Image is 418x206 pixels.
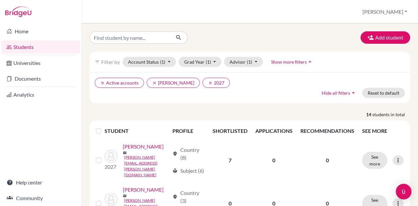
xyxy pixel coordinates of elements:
i: arrow_drop_up [307,58,313,65]
img: Gobert, Matthew [104,150,118,163]
button: clearActive accounts [95,78,144,88]
div: Open Intercom Messenger [396,184,411,199]
a: [PERSON_NAME] [123,143,164,151]
th: RECOMMENDATIONS [297,123,358,139]
i: filter_list [95,59,100,64]
input: Find student by name... [89,31,170,44]
span: (1) [160,59,165,65]
a: [PERSON_NAME][EMAIL_ADDRESS][PERSON_NAME][DOMAIN_NAME] [124,154,169,178]
span: location_on [172,151,178,156]
button: clear[PERSON_NAME] [147,78,200,88]
button: Account Status(1) [122,57,176,67]
i: clear [208,81,213,85]
span: Hide all filters [322,90,350,96]
span: Filter by [101,59,120,65]
div: Country (3) [172,189,205,205]
button: Grad Year(1) [179,57,222,67]
button: clear2027 [202,78,230,88]
th: SEE MORE [358,123,408,139]
i: arrow_drop_up [350,89,357,96]
a: Students [1,40,80,54]
a: Help center [1,176,80,189]
button: See more [362,152,387,169]
img: Kock, Kevin [104,193,118,206]
button: Add student [361,31,410,44]
span: mail [123,194,127,198]
i: clear [152,81,157,85]
img: Bridge-U [5,7,31,17]
span: (1) [206,59,211,65]
a: Universities [1,56,80,70]
th: PROFILE [169,123,209,139]
strong: 14 [366,111,372,118]
td: 7 [209,139,251,182]
a: Community [1,192,80,205]
button: [PERSON_NAME] [360,6,410,18]
button: Advisor(1) [224,57,263,67]
span: mail [123,151,127,155]
a: Documents [1,72,80,85]
button: Show more filtersarrow_drop_up [265,57,319,67]
span: students in total [372,111,410,118]
span: (1) [247,59,252,65]
i: clear [100,81,105,85]
th: SHORTLISTED [209,123,251,139]
a: Analytics [1,88,80,101]
div: Country (8) [172,146,205,162]
span: Show more filters [271,59,307,65]
div: Subject (6) [172,167,204,175]
button: Hide all filtersarrow_drop_up [316,88,362,98]
a: Home [1,25,80,38]
span: location_on [172,194,178,199]
th: STUDENT [104,123,168,139]
span: local_library [172,168,178,173]
p: 2027 [104,163,118,171]
p: 0 [300,156,354,164]
th: APPLICATIONS [251,123,297,139]
a: [PERSON_NAME] [123,186,164,194]
button: Reset to default [362,88,405,98]
td: 0 [251,139,297,182]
